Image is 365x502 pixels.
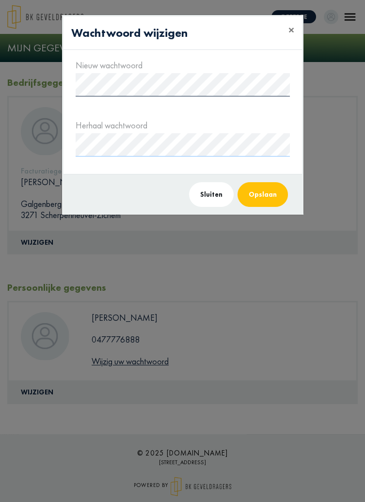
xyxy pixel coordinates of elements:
[76,120,147,131] label: Herhaal wachtwoord
[281,16,302,44] button: Close
[238,182,288,207] button: Opslaan
[76,60,143,71] label: Nieuw wachtwoord
[71,24,188,42] h4: Wachtwoord wijzigen
[189,182,234,207] button: Sluiten
[288,22,294,37] span: ×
